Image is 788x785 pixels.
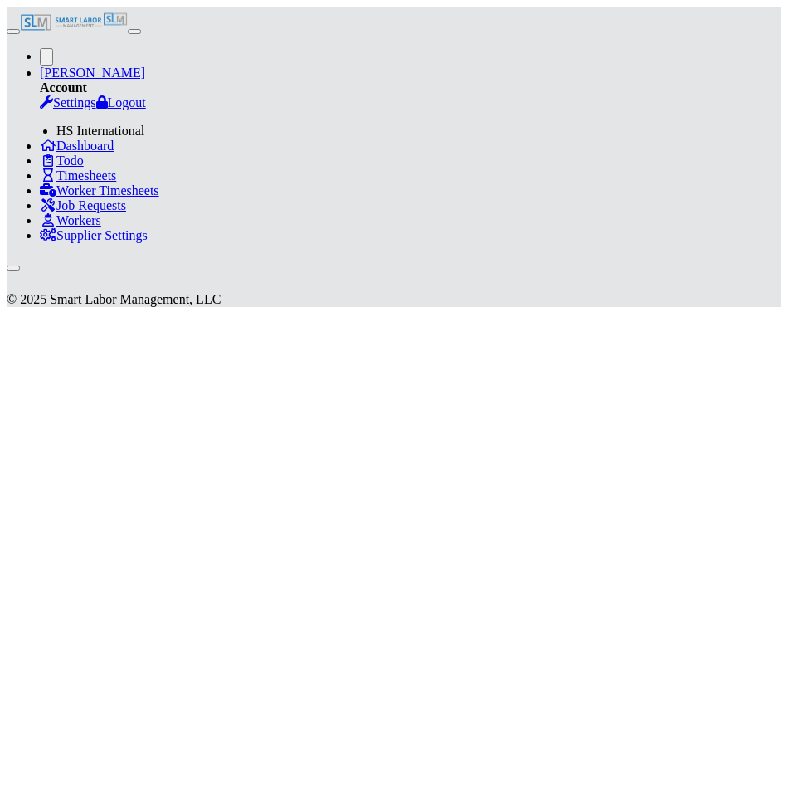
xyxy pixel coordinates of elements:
[40,228,148,242] a: Supplier Settings
[40,66,145,80] a: [PERSON_NAME]
[56,124,144,138] span: HS International
[56,168,116,183] span: Timesheets
[40,198,126,212] a: Job Requests
[56,198,126,212] span: Job Requests
[40,183,159,197] a: Worker Timesheets
[56,183,159,197] span: Worker Timesheets
[56,139,114,153] span: Dashboard
[40,213,101,227] a: Workers
[56,213,101,227] span: Workers
[40,168,116,183] a: Timesheets
[96,95,146,110] a: Logout
[40,154,84,168] a: Todo
[103,7,128,32] img: SLM Logo
[40,139,114,153] a: Dashboard
[7,292,221,306] span: © 2025 Smart Labor Management, LLC
[20,13,103,32] img: SLM Logo
[40,95,96,110] a: Settings
[56,228,148,242] span: Supplier Settings
[56,154,84,168] span: Todo
[40,80,87,95] strong: Account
